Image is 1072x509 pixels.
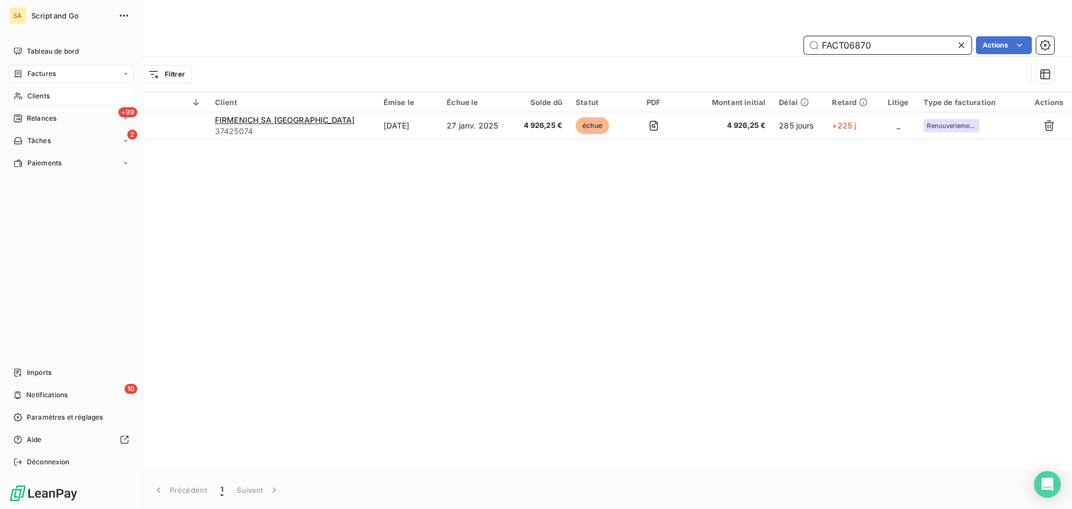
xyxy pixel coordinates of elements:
input: Rechercher [804,36,971,54]
span: Notifications [26,390,68,400]
span: Clients [27,91,50,101]
span: 2 [127,130,137,140]
span: 10 [125,384,137,394]
button: 1 [214,478,230,502]
div: Actions [1032,98,1065,107]
span: Déconnexion [27,457,70,467]
div: PDF [630,98,677,107]
div: Litige [886,98,910,107]
span: +99 [118,107,137,117]
button: Filtrer [141,65,192,83]
div: Statut [576,98,617,107]
div: Open Intercom Messenger [1034,471,1061,498]
span: Paiements [27,158,61,168]
span: 37425074 [215,126,370,137]
div: Client [215,98,370,107]
span: 4 926,25 € [518,120,562,131]
div: Montant initial [690,98,765,107]
button: Suivant [230,478,286,502]
span: Tableau de bord [27,46,79,56]
div: Retard [832,98,873,107]
span: Tâches [27,136,51,146]
span: Aide [27,435,42,445]
span: Paramètres et réglages [27,412,103,422]
span: Script and Go [31,11,112,20]
span: 4 926,25 € [690,120,765,131]
span: +225 j [832,121,856,130]
span: Factures [27,69,56,79]
button: Précédent [146,478,214,502]
span: FIRMENICH SA [GEOGRAPHIC_DATA] [215,115,355,125]
button: Actions [976,36,1032,54]
div: SA [9,7,27,25]
div: Émise le [384,98,434,107]
td: 285 jours [772,112,825,139]
span: 1 [221,484,223,496]
span: échue [576,117,609,134]
td: [DATE] [377,112,441,139]
span: Relances [27,113,56,123]
td: 27 janv. 2025 [440,112,511,139]
span: Renouvellement 2025 [927,122,976,129]
span: _ [897,121,900,130]
div: Échue le [447,98,505,107]
div: Solde dû [518,98,562,107]
div: Délai [779,98,819,107]
a: Aide [9,431,133,449]
div: Type de facturation [923,98,1019,107]
span: Imports [27,368,51,378]
img: Logo LeanPay [9,484,78,502]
